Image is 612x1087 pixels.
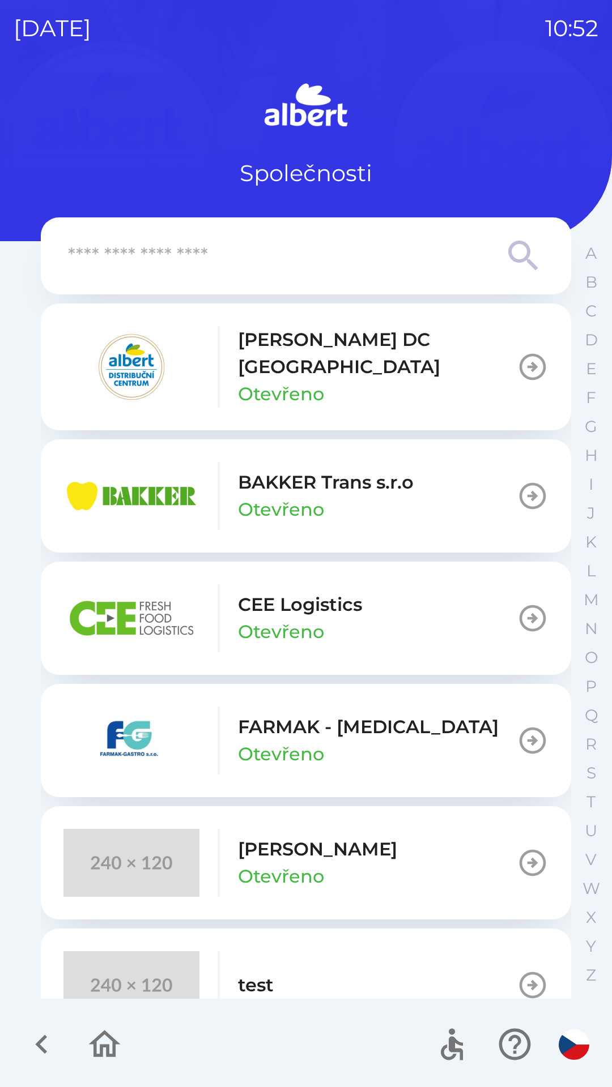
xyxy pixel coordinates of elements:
[585,532,597,552] p: K
[583,879,600,898] p: W
[577,470,605,499] button: I
[238,469,414,496] p: BAKKER Trans s.r.o
[41,303,571,430] button: [PERSON_NAME] DC [GEOGRAPHIC_DATA]Otevřeno
[585,330,598,350] p: D
[238,496,324,523] p: Otevřeno
[238,326,517,380] p: [PERSON_NAME] DC [GEOGRAPHIC_DATA]
[545,11,598,45] p: 10:52
[238,713,499,741] p: FARMAK - [MEDICAL_DATA]
[586,965,596,985] p: Z
[41,684,571,797] button: FARMAK - [MEDICAL_DATA]Otevřeno
[586,908,596,927] p: X
[585,301,597,321] p: C
[577,585,605,614] button: M
[585,446,598,465] p: H
[577,614,605,643] button: N
[586,359,597,379] p: E
[585,734,597,754] p: R
[577,643,605,672] button: O
[585,821,597,841] p: U
[63,462,199,530] img: eba99837-dbda-48f3-8a63-9647f5990611.png
[559,1029,589,1060] img: cs flag
[238,836,397,863] p: [PERSON_NAME]
[586,388,596,408] p: F
[577,441,605,470] button: H
[577,499,605,528] button: J
[41,806,571,919] button: [PERSON_NAME]Otevřeno
[41,562,571,675] button: CEE LogisticsOtevřeno
[586,561,596,581] p: L
[238,618,324,645] p: Otevřeno
[238,863,324,890] p: Otevřeno
[577,412,605,441] button: G
[41,79,571,134] img: Logo
[41,439,571,553] button: BAKKER Trans s.r.oOtevřeno
[63,333,199,401] img: 092fc4fe-19c8-4166-ad20-d7efd4551fba.png
[577,788,605,816] button: T
[577,701,605,730] button: Q
[585,417,597,436] p: G
[577,672,605,701] button: P
[63,951,199,1019] img: 240x120
[584,590,599,610] p: M
[585,850,597,870] p: V
[577,932,605,961] button: Y
[577,816,605,845] button: U
[577,557,605,585] button: L
[238,591,362,618] p: CEE Logistics
[577,961,605,990] button: Z
[63,584,199,652] img: ba8847e2-07ef-438b-a6f1-28de549c3032.png
[238,380,324,408] p: Otevřeno
[63,829,199,897] img: 240x120
[577,383,605,412] button: F
[577,297,605,326] button: C
[587,503,595,523] p: J
[585,272,597,292] p: B
[577,903,605,932] button: X
[585,705,598,725] p: Q
[14,11,91,45] p: [DATE]
[577,845,605,874] button: V
[41,928,571,1042] button: test
[577,239,605,268] button: A
[585,677,597,696] p: P
[585,619,598,639] p: N
[586,763,596,783] p: S
[238,741,324,768] p: Otevřeno
[585,648,598,667] p: O
[240,156,372,190] p: Společnosti
[577,874,605,903] button: W
[586,792,596,812] p: T
[586,936,596,956] p: Y
[238,972,274,999] p: test
[585,243,597,263] p: A
[577,354,605,383] button: E
[577,730,605,759] button: R
[577,326,605,354] button: D
[63,707,199,774] img: 5ee10d7b-21a5-4c2b-ad2f-5ef9e4226557.png
[589,474,593,494] p: I
[577,528,605,557] button: K
[577,759,605,788] button: S
[577,268,605,297] button: B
